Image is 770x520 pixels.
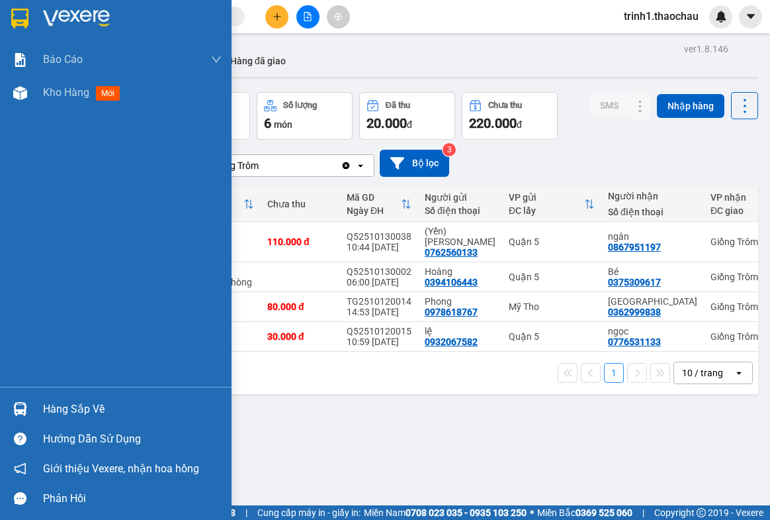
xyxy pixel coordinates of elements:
button: Bộ lọc [380,150,449,177]
svg: Clear value [341,160,351,171]
div: Hướng dẫn sử dụng [43,429,222,449]
input: Selected Giồng Trôm. [260,159,261,172]
span: file-add [303,12,312,21]
div: Quận 5 [509,236,595,247]
button: plus [265,5,288,28]
div: 10:59 [DATE] [347,337,411,347]
div: lệ [425,326,495,337]
img: warehouse-icon [13,402,27,416]
span: ⚪️ [530,510,534,515]
div: 0776531133 [608,337,661,347]
button: Số lượng6món [257,92,353,140]
div: Chưa thu [488,101,522,110]
span: question-circle [14,433,26,445]
span: Miền Nam [364,505,527,520]
div: Số lượng [283,101,317,110]
div: Giồng Trôm [211,159,259,172]
button: 1 [604,363,624,383]
span: copyright [697,508,706,517]
button: caret-down [739,5,762,28]
div: 0762560133 [425,247,478,258]
span: đ [407,119,412,130]
strong: 0369 525 060 [576,507,632,518]
span: down [211,54,222,65]
div: Số điện thoại [608,207,697,217]
div: 80.000 đ [267,301,333,312]
div: Hàng sắp về [43,399,222,419]
div: Người nhận [608,191,697,201]
div: Phản hồi [43,489,222,509]
button: Nhập hàng [657,94,724,118]
img: warehouse-icon [13,86,27,100]
button: Hàng đã giao [220,45,296,77]
div: Mỹ Tho [509,301,595,312]
span: | [245,505,247,520]
div: Người gửi [425,192,495,203]
span: aim [333,12,343,21]
span: 6 [264,115,271,131]
span: Báo cáo [43,51,83,68]
div: 0932067582 [425,337,478,347]
div: Quận 5 [509,331,595,342]
span: Miền Bắc [537,505,632,520]
span: plus [273,12,282,21]
div: 10 / trang [682,366,723,380]
button: Chưa thu220.000đ [462,92,558,140]
div: ngọc [608,326,697,337]
div: Q52510120015 [347,326,411,337]
div: ĐC lấy [509,205,584,216]
span: caret-down [745,11,757,23]
div: TG2510120014 [347,296,411,307]
div: Phong [425,296,495,307]
span: đ [517,119,522,130]
span: | [642,505,644,520]
div: Hoàng [425,266,495,277]
span: Giới thiệu Vexere, nhận hoa hồng [43,460,199,477]
div: Mã GD [347,192,401,203]
div: VP gửi [509,192,584,203]
div: Bé [608,266,697,277]
span: Kho hàng [43,86,89,99]
th: Toggle SortBy [502,187,601,222]
div: Q52510130002 [347,266,411,277]
button: file-add [296,5,320,28]
div: ver 1.8.146 [684,42,728,56]
button: SMS [589,93,629,117]
svg: open [734,368,744,378]
button: aim [327,5,350,28]
strong: 0708 023 035 - 0935 103 250 [406,507,527,518]
div: 0867951197 [608,242,661,252]
div: Q52510130038 [347,231,411,242]
svg: open [355,160,366,171]
div: 0394106443 [425,277,478,287]
div: Số điện thoại [425,205,495,216]
div: (Yến)Nhất Hương [425,226,495,247]
div: 14:53 [DATE] [347,307,411,317]
img: solution-icon [13,53,27,67]
span: mới [96,86,120,101]
img: logo-vxr [11,9,28,28]
span: trinh1.thaochau [613,8,709,25]
span: notification [14,462,26,475]
div: 0375309617 [608,277,661,287]
div: 30.000 đ [267,331,333,342]
span: món [274,119,292,130]
span: Cung cấp máy in - giấy in: [257,505,361,520]
div: ngân [608,231,697,242]
sup: 3 [443,143,456,156]
div: Ngày ĐH [347,205,401,216]
div: Chưa thu [267,199,333,209]
div: 0978618767 [425,307,478,317]
div: Đã thu [386,101,410,110]
div: Chị Lộc [608,296,697,307]
div: 0362999838 [608,307,661,317]
span: message [14,492,26,505]
button: Đã thu20.000đ [359,92,455,140]
div: 110.000 đ [267,236,333,247]
div: Quận 5 [509,272,595,282]
span: 20.000 [366,115,407,131]
div: 06:00 [DATE] [347,277,411,287]
th: Toggle SortBy [340,187,418,222]
span: 220.000 [469,115,517,131]
img: icon-new-feature [715,11,727,23]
